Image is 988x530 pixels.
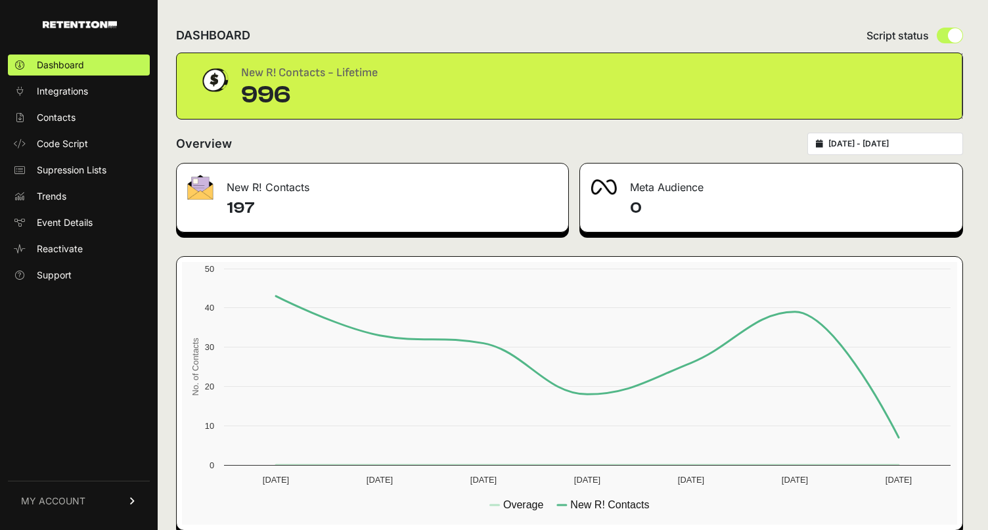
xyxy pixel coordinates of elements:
[591,179,617,195] img: fa-meta-2f981b61bb99beabf952f7030308934f19ce035c18b003e963880cc3fabeebb7.png
[241,82,378,108] div: 996
[8,81,150,102] a: Integrations
[37,242,83,255] span: Reactivate
[8,160,150,181] a: Supression Lists
[630,198,952,219] h4: 0
[37,111,76,124] span: Contacts
[205,421,214,431] text: 10
[37,85,88,98] span: Integrations
[367,475,393,485] text: [DATE]
[503,499,543,510] text: Overage
[8,186,150,207] a: Trends
[570,499,649,510] text: New R! Contacts
[21,495,85,508] span: MY ACCOUNT
[37,58,84,72] span: Dashboard
[210,460,214,470] text: 0
[198,64,231,97] img: dollar-coin-05c43ed7efb7bc0c12610022525b4bbbb207c7efeef5aecc26f025e68dcafac9.png
[866,28,929,43] span: Script status
[37,216,93,229] span: Event Details
[8,265,150,286] a: Support
[8,55,150,76] a: Dashboard
[241,64,378,82] div: New R! Contacts - Lifetime
[205,382,214,391] text: 20
[176,135,232,153] h2: Overview
[205,342,214,352] text: 30
[8,107,150,128] a: Contacts
[191,338,200,395] text: No. of Contacts
[782,475,808,485] text: [DATE]
[8,481,150,521] a: MY ACCOUNT
[678,475,704,485] text: [DATE]
[37,269,72,282] span: Support
[470,475,497,485] text: [DATE]
[227,198,558,219] h4: 197
[37,164,106,177] span: Supression Lists
[580,164,962,203] div: Meta Audience
[177,164,568,203] div: New R! Contacts
[574,475,600,485] text: [DATE]
[37,190,66,203] span: Trends
[205,303,214,313] text: 40
[205,264,214,274] text: 50
[43,21,117,28] img: Retention.com
[8,212,150,233] a: Event Details
[8,238,150,259] a: Reactivate
[8,133,150,154] a: Code Script
[187,175,213,200] img: fa-envelope-19ae18322b30453b285274b1b8af3d052b27d846a4fbe8435d1a52b978f639a2.png
[37,137,88,150] span: Code Script
[886,475,912,485] text: [DATE]
[263,475,289,485] text: [DATE]
[176,26,250,45] h2: DASHBOARD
